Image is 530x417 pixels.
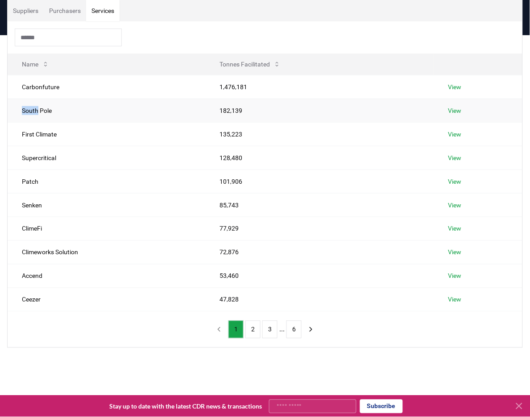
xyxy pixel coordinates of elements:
[8,264,205,288] td: Accend
[205,99,434,122] td: 182,139
[15,55,56,73] button: Name
[286,321,302,339] button: 6
[205,240,434,264] td: 72,876
[8,75,205,99] td: Carbonfuture
[448,83,461,91] a: View
[245,321,261,339] button: 2
[205,217,434,240] td: 77,929
[8,122,205,146] td: First Climate
[205,146,434,169] td: 128,480
[448,248,461,257] a: View
[448,130,461,139] a: View
[262,321,277,339] button: 3
[448,295,461,304] a: View
[205,169,434,193] td: 101,906
[448,106,461,115] a: View
[205,288,434,311] td: 47,828
[303,321,319,339] button: next page
[8,240,205,264] td: Climeworks Solution
[205,75,434,99] td: 1,476,181
[8,99,205,122] td: South Pole
[448,153,461,162] a: View
[448,224,461,233] a: View
[8,146,205,169] td: Supercritical
[205,193,434,217] td: 85,743
[205,122,434,146] td: 135,223
[212,55,288,73] button: Tonnes Facilitated
[228,321,244,339] button: 1
[8,169,205,193] td: Patch
[8,288,205,311] td: Ceezer
[448,201,461,210] a: View
[279,324,285,335] li: ...
[448,177,461,186] a: View
[205,264,434,288] td: 53,460
[8,193,205,217] td: Senken
[448,272,461,281] a: View
[8,217,205,240] td: ClimeFi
